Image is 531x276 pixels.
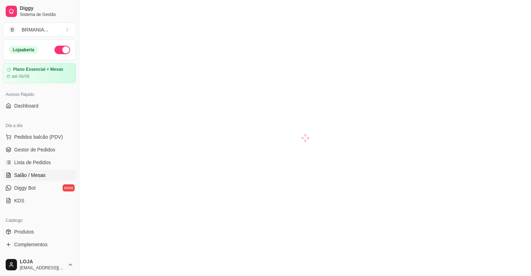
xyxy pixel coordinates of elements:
[20,259,65,265] span: LOJA
[3,144,76,155] a: Gestor de Pedidos
[3,89,76,100] div: Acesso Rápido
[14,159,51,166] span: Lista de Pedidos
[3,23,76,37] button: Select a team
[54,46,70,54] button: Alterar Status
[3,100,76,111] a: Dashboard
[14,102,39,109] span: Dashboard
[9,46,38,54] div: Loja aberta
[14,133,63,140] span: Pedidos balcão (PDV)
[3,157,76,168] a: Lista de Pedidos
[12,74,29,79] article: até 06/09
[3,215,76,226] div: Catálogo
[13,67,63,72] article: Plano Essencial + Mesas
[9,26,16,33] span: B
[3,3,76,20] a: DiggySistema de Gestão
[3,63,76,83] a: Plano Essencial + Mesasaté 06/09
[20,5,73,12] span: Diggy
[3,226,76,237] a: Produtos
[14,172,46,179] span: Salão / Mesas
[14,146,55,153] span: Gestor de Pedidos
[14,228,34,235] span: Produtos
[3,131,76,143] button: Pedidos balcão (PDV)
[3,195,76,206] a: KDS
[3,182,76,194] a: Diggy Botnovo
[14,184,36,191] span: Diggy Bot
[20,265,65,271] span: [EMAIL_ADDRESS][DOMAIN_NAME]
[3,239,76,250] a: Complementos
[20,12,73,17] span: Sistema de Gestão
[3,120,76,131] div: Dia a dia
[22,26,48,33] div: BRMANIA ...
[3,169,76,181] a: Salão / Mesas
[3,256,76,273] button: LOJA[EMAIL_ADDRESS][DOMAIN_NAME]
[14,241,47,248] span: Complementos
[14,197,24,204] span: KDS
